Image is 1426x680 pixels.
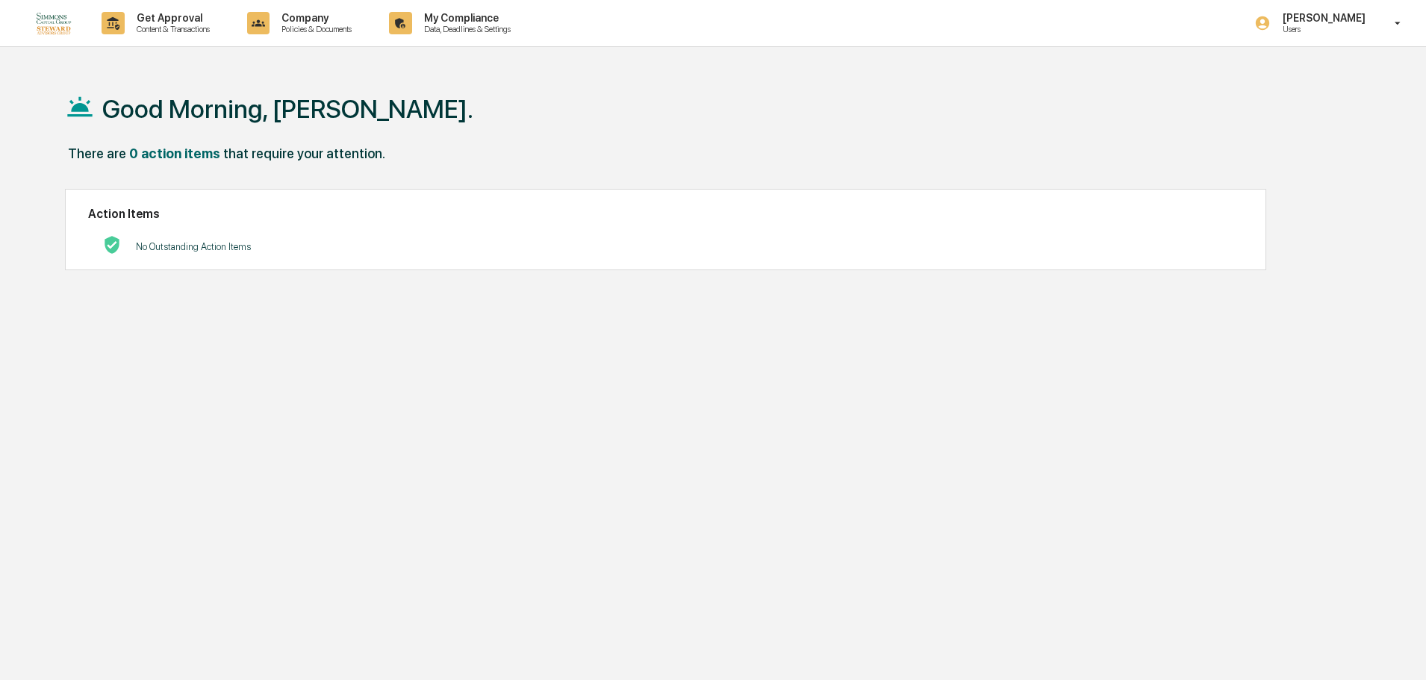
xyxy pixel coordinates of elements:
p: My Compliance [412,12,518,24]
p: Get Approval [125,12,217,24]
img: logo [36,11,72,34]
img: No Actions logo [103,236,121,254]
h2: Action Items [88,207,1243,221]
p: Data, Deadlines & Settings [412,24,518,34]
p: No Outstanding Action Items [136,241,251,252]
div: that require your attention. [223,146,385,161]
p: Policies & Documents [270,24,359,34]
h1: Good Morning, [PERSON_NAME]. [102,94,473,124]
div: 0 action items [129,146,220,161]
p: Company [270,12,359,24]
p: Content & Transactions [125,24,217,34]
p: Users [1271,24,1373,34]
div: There are [68,146,126,161]
p: [PERSON_NAME] [1271,12,1373,24]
